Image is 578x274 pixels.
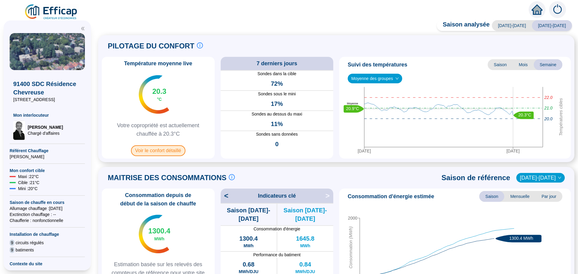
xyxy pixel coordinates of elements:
[544,95,552,100] tspan: 22.0
[24,4,79,20] img: efficap energie logo
[244,243,253,249] span: MWh
[28,124,63,130] span: [PERSON_NAME]
[348,226,353,269] tspan: Consommation (MWh)
[358,149,371,153] tspan: [DATE]
[506,149,520,153] tspan: [DATE]
[509,236,533,241] text: 1300.4 MWh
[16,247,34,253] span: batiments
[325,191,333,201] span: >
[348,60,407,69] span: Suivi des températures
[221,206,277,223] span: Saison [DATE]-[DATE]
[258,192,296,200] span: Indicateurs clé
[488,59,513,70] span: Saison
[13,80,81,97] span: 91400 SDC Résidence Chevreuse
[18,186,38,192] span: Mini : 20 °C
[299,260,311,269] span: 0.84
[442,173,510,183] span: Saison de référence
[518,113,531,118] text: 20.3°C
[271,79,283,88] span: 72%
[139,75,169,114] img: indicateur températures
[520,173,561,182] span: 2022-2023
[256,59,297,68] span: 7 derniers jours
[10,247,14,253] span: 9
[347,102,358,105] text: Moyenne
[348,216,357,220] tspan: 2000
[275,140,278,148] span: 0
[10,211,85,217] span: Exctinction chauffage : --
[152,87,166,96] span: 20.3
[558,176,561,180] span: down
[351,74,399,83] span: Moyenne des groupes
[221,191,228,201] span: <
[221,111,334,117] span: Sondes au dessus du maxi
[28,130,63,136] span: Chargé d'affaires
[10,148,85,154] span: Référent Chauffage
[492,20,532,31] span: [DATE]-[DATE]
[544,106,552,111] tspan: 21.0
[300,243,310,249] span: MWh
[271,100,283,108] span: 17%
[10,205,85,211] span: Allumage chauffage : [DATE]
[10,199,85,205] span: Saison de chauffe en cours
[10,168,85,174] span: Mon confort cible
[104,191,212,208] span: Consommation depuis de début de la saison de chauffe
[13,121,25,140] img: Chargé d'affaires
[544,116,552,121] tspan: 20.0
[221,91,334,97] span: Sondes sous le mini
[504,191,536,202] span: Mensuelle
[532,4,542,15] span: home
[239,234,258,243] span: 1300.4
[10,231,85,237] span: Installation de chauffage
[221,131,334,137] span: Sondes sans données
[296,234,314,243] span: 1645.8
[131,145,185,156] span: Voir le confort détaillé
[108,173,226,183] span: MAITRISE DES CONSOMMATIONS
[10,154,85,160] span: [PERSON_NAME]
[534,59,562,70] span: Semaine
[229,174,235,180] span: info-circle
[532,20,572,31] span: [DATE]-[DATE]
[437,20,490,31] span: Saison analysée
[154,236,164,242] span: MWh
[271,120,283,128] span: 11%
[120,59,196,68] span: Température moyenne live
[10,261,85,267] span: Contexte du site
[104,121,212,138] span: Votre copropriété est actuellement chauffée à 20.3°C
[479,191,504,202] span: Saison
[221,252,334,258] span: Performance du batiment
[139,215,169,253] img: indicateur températures
[513,59,534,70] span: Mois
[13,97,81,103] span: [STREET_ADDRESS]
[81,26,85,31] span: double-left
[18,174,39,180] span: Maxi : 22 °C
[243,260,254,269] span: 0.68
[13,112,81,118] span: Mon interlocuteur
[157,96,162,102] span: °C
[18,180,39,186] span: Cible : 21 °C
[221,71,334,77] span: Sondes dans la cible
[277,206,333,223] span: Saison [DATE]-[DATE]
[16,240,44,246] span: circuits régulés
[10,217,85,223] span: Chaufferie : non fonctionnelle
[558,98,563,136] tspan: Températures cibles
[395,77,399,80] span: down
[346,106,359,111] text: 20.9°C
[197,42,203,48] span: info-circle
[221,226,334,232] span: Consommation d'énergie
[536,191,562,202] span: Par jour
[549,1,566,18] img: alerts
[108,41,194,51] span: PILOTAGE DU CONFORT
[148,226,170,236] span: 1300.4
[10,240,14,246] span: 9
[348,192,434,201] span: Consommation d'énergie estimée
